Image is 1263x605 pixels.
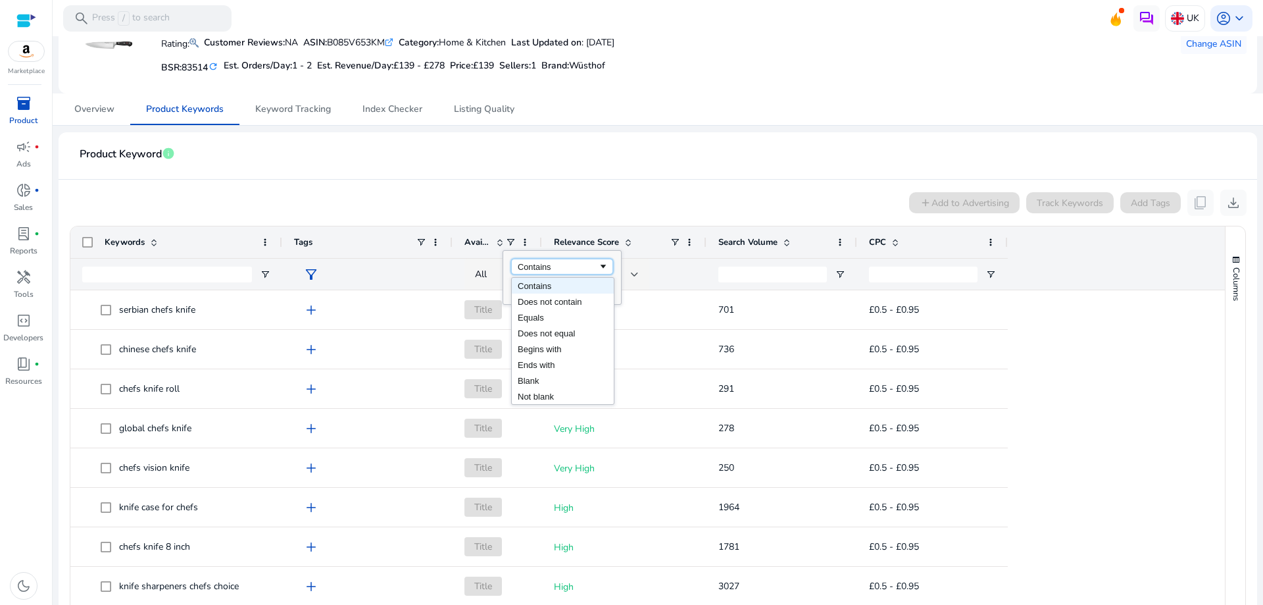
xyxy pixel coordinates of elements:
span: add [303,342,319,357]
div: Filtering operator [511,259,613,275]
div: NA [204,36,298,49]
span: book_4 [16,356,32,372]
div: Contains [518,262,598,272]
span: search [74,11,89,26]
h5: Est. Revenue/Day: [317,61,445,72]
input: Search Volume Filter Input [718,267,827,282]
img: 61uQ9ypCEIL.jpg [84,19,134,68]
span: fiber_manual_record [34,231,39,236]
span: chefs vision knife [119,461,189,474]
span: 291 [718,382,734,395]
span: £0.5 - £0.95 [869,540,919,553]
span: Keywords [105,236,145,248]
span: Title [464,340,502,359]
span: 3027 [718,580,739,592]
p: Product [9,115,37,126]
span: Title [464,300,502,319]
h5: : [541,61,605,72]
div: B085V653KM [303,36,393,49]
p: Tools [14,288,34,300]
span: Blank [518,376,539,386]
p: Marketplace [8,66,45,76]
span: Does not equal [518,329,575,338]
span: Overview [74,105,114,114]
span: info [162,147,175,160]
span: 701 [718,303,734,316]
button: Change ASIN [1181,33,1247,54]
b: Customer Reviews: [204,36,285,49]
span: handyman [16,269,32,285]
h5: Est. Orders/Day: [224,61,312,72]
span: 278 [718,422,734,434]
span: 250 [718,461,734,474]
span: Does not contain [518,297,582,307]
p: High [554,534,695,561]
mat-icon: refresh [208,61,218,73]
h5: Price: [450,61,494,72]
span: filter_alt [303,267,319,282]
span: Wüsthof [569,59,605,72]
h5: Sellers: [499,61,536,72]
span: dark_mode [16,578,32,594]
span: 1 [531,59,536,72]
span: Product Keyword [80,143,162,166]
span: knife case for chefs [119,501,198,513]
span: Index Checker [362,105,422,114]
p: Very High [554,297,695,324]
span: £0.5 - £0.95 [869,580,919,592]
span: Title [464,379,502,398]
span: / [118,11,130,26]
span: add [303,381,319,397]
span: chefs knife 8 inch [119,540,190,553]
p: Very High [554,376,695,403]
span: Columns [1230,267,1242,301]
span: £0.5 - £0.95 [869,303,919,316]
button: Open Filter Menu [260,269,270,280]
span: Available [464,236,491,248]
span: Contains [518,281,551,291]
span: 1781 [718,540,739,553]
span: 736 [718,343,734,355]
span: Change ASIN [1186,37,1241,51]
b: Category: [399,36,439,49]
div: Home & Kitchen [399,36,506,49]
span: Title [464,419,502,438]
span: inventory_2 [16,95,32,111]
span: fiber_manual_record [34,188,39,193]
span: chinese chefs knife [119,343,196,355]
span: Title [464,537,502,556]
span: Relevance Score [554,236,619,248]
p: Sales [14,201,33,213]
h5: BSR: [161,59,218,74]
span: add [303,500,319,515]
span: All [475,268,487,280]
span: campaign [16,139,32,155]
span: Not blank [518,392,554,402]
p: Developers [3,332,43,344]
span: Ends with [518,360,555,370]
span: £0.5 - £0.95 [869,343,919,355]
p: High [554,494,695,521]
span: account_circle [1216,11,1231,26]
span: Title [464,498,502,517]
span: keyboard_arrow_down [1231,11,1247,26]
span: Listing Quality [454,105,514,114]
p: UK [1187,7,1199,30]
p: Very High [554,336,695,363]
span: £0.5 - £0.95 [869,501,919,513]
input: Keywords Filter Input [82,267,252,282]
span: add [303,302,319,318]
span: Begins with [518,344,561,354]
span: add [303,421,319,436]
span: 83514 [182,61,208,74]
p: High [554,573,695,600]
p: Resources [5,375,42,387]
p: Reports [10,245,37,257]
span: chefs knife roll [119,382,180,395]
span: knife sharpeners chefs choice [119,580,239,592]
span: Title [464,458,502,477]
span: 1 - 2 [292,59,312,72]
span: £0.5 - £0.95 [869,461,919,474]
b: ASIN: [303,36,327,49]
span: donut_small [16,182,32,198]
